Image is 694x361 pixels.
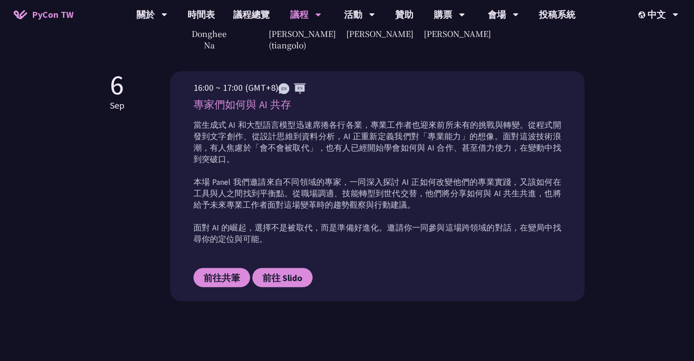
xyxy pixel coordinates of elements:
[110,99,125,112] p: Sep
[110,71,125,99] p: 6
[193,81,561,94] p: 16:00 ~ 17:00 (GMT+8)
[638,11,647,18] img: Locale Icon
[422,26,463,42] span: [PERSON_NAME]
[32,8,73,21] span: PyCon TW
[193,97,561,113] p: 專家們如何與 AI 共存
[193,268,250,287] a: 前往共筆
[278,83,306,94] img: ENEN.5a408d1.svg
[266,26,308,53] span: [PERSON_NAME] (tiangolo)
[5,3,83,26] a: PyCon TW
[262,272,303,283] span: 前往 Slido
[252,268,313,287] a: 前往 Slido
[14,10,27,19] img: Home icon of PyCon TW 2025
[189,26,230,53] span: Donghee Na
[204,272,240,283] span: 前往共筆
[193,120,561,245] p: 當生成式 AI 和大型語言模型迅速席捲各行各業，專業工作者也迎來前所未有的挑戰與轉變。從程式開發到文字創作、從設計思維到資料分析，AI 正重新定義我們對「專業能力」的想像。面對這波技術浪潮，有人...
[344,26,385,42] span: [PERSON_NAME]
